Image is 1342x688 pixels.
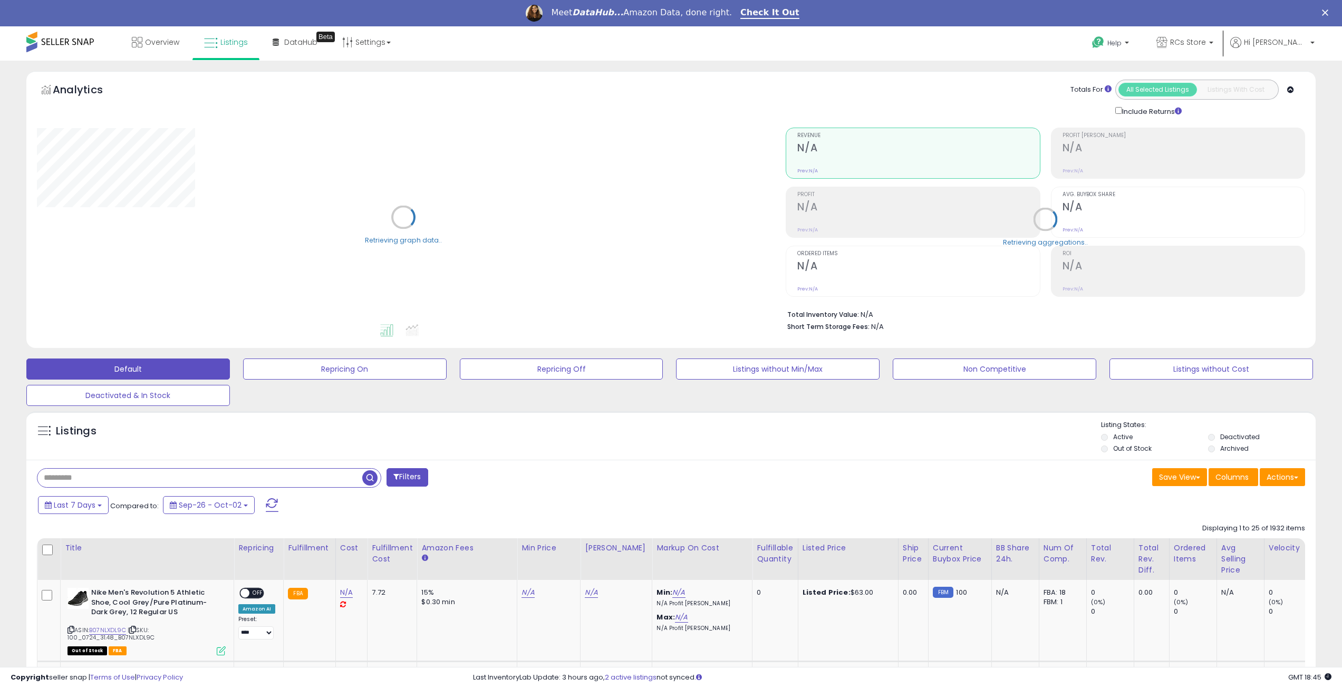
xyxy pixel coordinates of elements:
[1322,9,1333,16] div: Close
[11,672,49,682] strong: Copyright
[249,589,266,598] span: OFF
[243,358,447,380] button: Repricing On
[1003,237,1088,247] div: Retrieving aggregations..
[1070,85,1112,95] div: Totals For
[996,588,1031,597] div: N/A
[11,673,183,683] div: seller snap | |
[26,385,230,406] button: Deactivated & In Stock
[67,588,89,609] img: 413X5S+pknL._SL40_.jpg
[91,588,219,620] b: Nike Men's Revolution 5 Athletic Shoe, Cool Grey/Pure Platinum-Dark Grey, 12 Regular US
[803,587,851,597] b: Listed Price:
[90,672,135,682] a: Terms of Use
[1220,444,1249,453] label: Archived
[1107,105,1194,117] div: Include Returns
[656,542,748,554] div: Markup on Cost
[1269,542,1307,554] div: Velocity
[572,7,623,17] i: DataHub...
[1174,598,1189,606] small: (0%)
[656,612,675,622] b: Max:
[757,588,789,597] div: 0
[340,587,353,598] a: N/A
[421,554,428,563] small: Amazon Fees.
[1220,432,1260,441] label: Deactivated
[196,26,256,58] a: Listings
[334,26,399,58] a: Settings
[652,538,752,580] th: The percentage added to the cost of goods (COGS) that forms the calculator for Min & Max prices.
[1109,358,1313,380] button: Listings without Cost
[1101,420,1316,430] p: Listing States:
[89,626,126,635] a: B07NLXDL9C
[284,37,317,47] span: DataHub
[340,542,363,554] div: Cost
[288,588,307,599] small: FBA
[1107,38,1122,47] span: Help
[145,37,179,47] span: Overview
[656,587,672,597] b: Min:
[1118,83,1197,96] button: All Selected Listings
[387,468,428,487] button: Filters
[421,597,509,607] div: $0.30 min
[316,32,335,42] div: Tooltip anchor
[1091,588,1134,597] div: 0
[903,588,920,597] div: 0.00
[1202,524,1305,534] div: Displaying 1 to 25 of 1932 items
[656,600,744,607] p: N/A Profit [PERSON_NAME]
[238,604,275,614] div: Amazon AI
[1269,588,1311,597] div: 0
[1044,597,1078,607] div: FBM: 1
[54,500,95,510] span: Last 7 Days
[1260,468,1305,486] button: Actions
[365,235,442,245] div: Retrieving graph data..
[1091,542,1129,565] div: Total Rev.
[421,588,509,597] div: 15%
[53,82,123,100] h5: Analytics
[672,587,685,598] a: N/A
[1269,598,1283,606] small: (0%)
[1174,542,1212,565] div: Ordered Items
[1091,598,1106,606] small: (0%)
[1113,444,1152,453] label: Out of Stock
[1244,37,1307,47] span: Hi [PERSON_NAME]
[109,646,127,655] span: FBA
[460,358,663,380] button: Repricing Off
[956,587,967,597] span: 100
[522,542,576,554] div: Min Price
[1174,588,1217,597] div: 0
[903,542,924,565] div: Ship Price
[288,542,331,554] div: Fulfillment
[110,501,159,511] span: Compared to:
[163,496,255,514] button: Sep-26 - Oct-02
[1174,607,1217,616] div: 0
[1152,468,1207,486] button: Save View
[238,542,279,554] div: Repricing
[996,542,1035,565] div: BB Share 24h.
[1091,607,1134,616] div: 0
[1113,432,1133,441] label: Active
[1170,37,1206,47] span: RCs Store
[1209,468,1258,486] button: Columns
[372,542,412,565] div: Fulfillment Cost
[1138,542,1165,576] div: Total Rev. Diff.
[656,625,744,632] p: N/A Profit [PERSON_NAME]
[1230,37,1315,61] a: Hi [PERSON_NAME]
[1044,588,1078,597] div: FBA: 18
[65,542,229,554] div: Title
[421,542,513,554] div: Amazon Fees
[179,500,242,510] span: Sep-26 - Oct-02
[675,612,688,623] a: N/A
[676,358,880,380] button: Listings without Min/Max
[26,358,230,380] button: Default
[238,616,275,639] div: Preset:
[1221,542,1260,576] div: Avg Selling Price
[473,673,1331,683] div: Last InventoryLab Update: 3 hours ago, not synced.
[757,542,793,565] div: Fulfillable Quantity
[803,542,894,554] div: Listed Price
[67,588,226,654] div: ASIN:
[933,542,987,565] div: Current Buybox Price
[56,424,96,439] h5: Listings
[372,588,409,597] div: 7.72
[67,646,107,655] span: All listings that are currently out of stock and unavailable for purchase on Amazon
[1138,588,1161,597] div: 0.00
[1269,607,1311,616] div: 0
[522,587,534,598] a: N/A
